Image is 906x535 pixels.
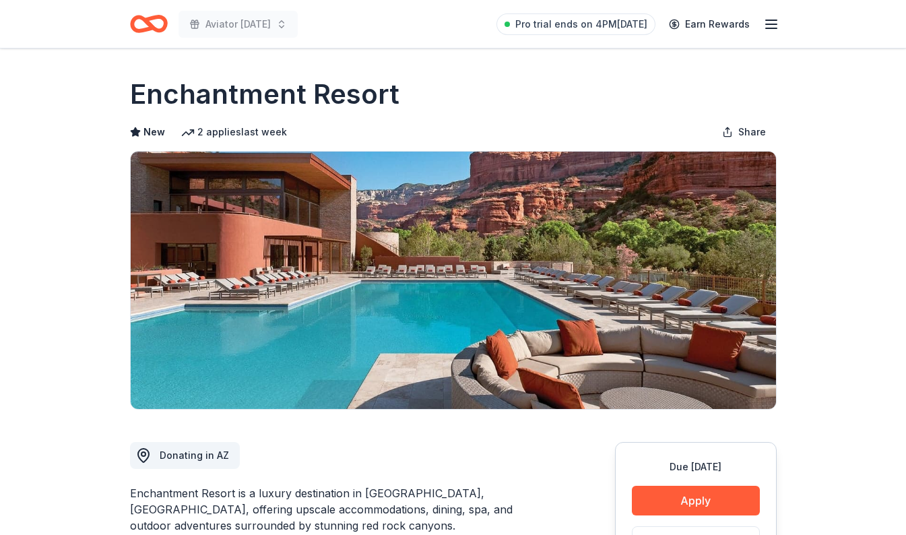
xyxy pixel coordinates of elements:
[738,124,766,140] span: Share
[130,75,399,113] h1: Enchantment Resort
[143,124,165,140] span: New
[179,11,298,38] button: Aviator [DATE]
[130,485,550,534] div: Enchantment Resort is a luxury destination in [GEOGRAPHIC_DATA], [GEOGRAPHIC_DATA], offering upsc...
[632,459,760,475] div: Due [DATE]
[496,13,655,35] a: Pro trial ends on 4PM[DATE]
[205,16,271,32] span: Aviator [DATE]
[131,152,776,409] img: Image for Enchantment Resort
[130,8,168,40] a: Home
[711,119,777,146] button: Share
[515,16,647,32] span: Pro trial ends on 4PM[DATE]
[661,12,758,36] a: Earn Rewards
[632,486,760,515] button: Apply
[181,124,287,140] div: 2 applies last week
[160,449,229,461] span: Donating in AZ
